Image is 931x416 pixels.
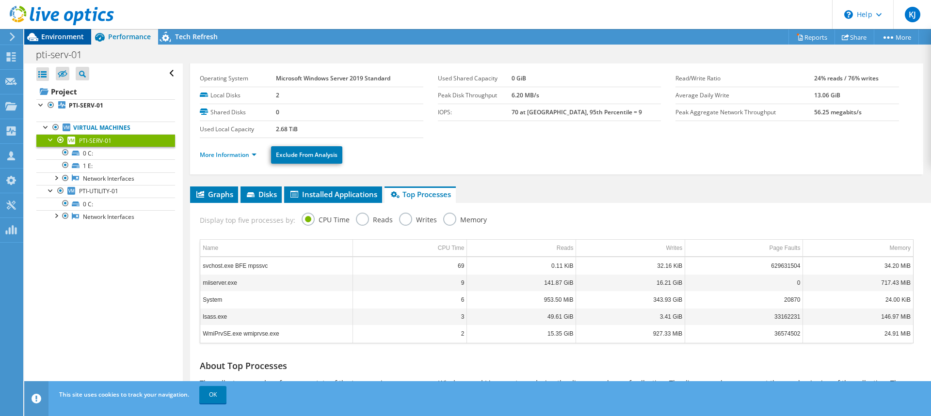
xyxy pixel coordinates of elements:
[835,30,874,45] a: Share
[36,159,175,172] a: 1 E:
[399,213,437,225] label: Writes
[438,74,512,83] label: Used Shared Capacity
[438,108,512,117] label: IOPS:
[467,308,576,325] td: Column Reads, Value 49.61 GiB
[36,172,175,185] a: Network Interfaces
[175,32,218,41] span: Tech Refresh
[905,7,920,22] span: KJ
[200,378,914,410] p: The collector record performance stats of the top running processes on Windows and Linux systems ...
[844,10,853,19] svg: \n
[200,239,914,343] div: Data grid
[245,189,277,199] span: Disks
[890,242,911,254] div: Memory
[576,240,685,257] td: Writes Column
[803,240,913,257] td: Memory Column
[276,91,279,99] b: 2
[36,210,175,223] a: Network Interfaces
[36,84,175,99] a: Project
[814,91,840,99] b: 13.06 GiB
[200,151,257,159] a: More Information
[108,32,151,41] span: Performance
[200,108,276,117] label: Shared Disks
[276,74,390,82] b: Microsoft Windows Server 2019 Standard
[36,134,175,147] a: PTI-SERV-01
[438,242,465,254] div: CPU Time
[36,185,175,198] a: PTI-UTILITY-01
[69,101,103,109] b: PTI-SERV-01
[685,308,803,325] td: Column Page Faults, Value 33162231
[512,91,539,99] b: 6.20 MB/s
[271,146,342,164] a: Exclude From Analysis
[276,108,279,116] b: 0
[200,360,914,371] h2: About Top Processes
[685,274,803,291] td: Column Page Faults, Value 0
[685,325,803,342] td: Column Page Faults, Value 36574502
[576,257,685,274] td: Column Writes, Value 32.16 KiB
[356,213,393,225] label: Reads
[203,242,218,254] div: Name
[814,74,879,82] b: 24% reads / 76% writes
[874,30,919,45] a: More
[353,257,467,274] td: Column CPU Time, Value 69
[675,74,814,83] label: Read/Write Ratio
[200,240,353,257] td: Name Column
[685,240,803,257] td: Page Faults Column
[59,390,189,399] span: This site uses cookies to track your navigation.
[36,198,175,210] a: 0 C:
[803,274,913,291] td: Column Memory, Value 717.43 MiB
[353,274,467,291] td: Column CPU Time, Value 9
[36,147,175,159] a: 0 C:
[803,308,913,325] td: Column Memory, Value 146.97 MiB
[276,125,298,133] b: 2.68 TiB
[302,213,350,225] label: CPU Time
[467,257,576,274] td: Column Reads, Value 0.11 KiB
[685,291,803,308] td: Column Page Faults, Value 20870
[467,240,576,257] td: Reads Column
[195,189,233,199] span: Graphs
[353,325,467,342] td: Column CPU Time, Value 2
[666,242,683,254] div: Writes
[79,137,112,145] span: PTI-SERV-01
[353,291,467,308] td: Column CPU Time, Value 6
[36,122,175,134] a: Virtual Machines
[200,91,276,100] label: Local Disks
[769,242,800,254] div: Page Faults
[32,49,97,60] h1: pti-serv-01
[41,32,84,41] span: Environment
[576,308,685,325] td: Column Writes, Value 3.41 GiB
[576,274,685,291] td: Column Writes, Value 16.21 GiB
[467,325,576,342] td: Column Reads, Value 15.35 GiB
[467,274,576,291] td: Column Reads, Value 141.87 GiB
[200,274,353,291] td: Column Name, Value miiserver.exe
[438,91,512,100] label: Peak Disk Throughput
[467,291,576,308] td: Column Reads, Value 953.50 MiB
[803,325,913,342] td: Column Memory, Value 24.91 MiB
[675,108,814,117] label: Peak Aggregate Network Throughput
[200,124,276,134] label: Used Local Capacity
[685,257,803,274] td: Column Page Faults, Value 629631504
[557,242,574,254] div: Reads
[36,99,175,112] a: PTI-SERV-01
[200,291,353,308] td: Column Name, Value System
[814,108,862,116] b: 56.25 megabits/s
[199,386,226,403] a: OK
[289,189,377,199] span: Installed Applications
[576,291,685,308] td: Column Writes, Value 343.93 GiB
[200,74,276,83] label: Operating System
[803,257,913,274] td: Column Memory, Value 34.20 MiB
[576,325,685,342] td: Column Writes, Value 927.33 MiB
[200,308,353,325] td: Column Name, Value lsass.exe
[512,74,526,82] b: 0 GiB
[79,187,118,195] span: PTI-UTILITY-01
[512,108,642,116] b: 70 at [GEOGRAPHIC_DATA], 95th Percentile = 9
[200,325,353,342] td: Column Name, Value WmiPrvSE.exe wmiprvse.exe
[353,240,467,257] td: CPU Time Column
[803,291,913,308] td: Column Memory, Value 24.00 KiB
[200,257,353,274] td: Column Name, Value svchost.exe BFE mpssvc
[353,308,467,325] td: Column CPU Time, Value 3
[675,91,814,100] label: Average Daily Write
[200,215,295,226] span: Display top five processes by:
[788,30,835,45] a: Reports
[389,189,451,199] span: Top Processes
[443,213,487,225] label: Memory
